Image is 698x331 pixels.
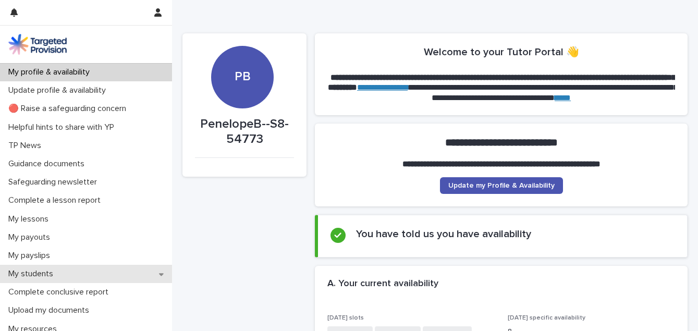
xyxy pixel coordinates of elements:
[4,159,93,169] p: Guidance documents
[4,195,109,205] p: Complete a lesson report
[440,177,563,194] a: Update my Profile & Availability
[4,141,50,151] p: TP News
[4,232,58,242] p: My payouts
[4,305,97,315] p: Upload my documents
[195,117,294,147] p: PenelopeB--S8-54773
[4,85,114,95] p: Update profile & availability
[8,34,67,55] img: M5nRWzHhSzIhMunXDL62
[4,122,123,132] p: Helpful hints to share with YP
[4,177,105,187] p: Safeguarding newsletter
[4,287,117,297] p: Complete conclusive report
[4,214,57,224] p: My lessons
[4,251,58,261] p: My payslips
[327,278,438,290] h2: A. Your current availability
[448,182,555,189] span: Update my Profile & Availability
[4,104,134,114] p: 🔴 Raise a safeguarding concern
[211,7,274,84] div: PB
[508,315,585,321] span: [DATE] specific availability
[424,46,579,58] h2: Welcome to your Tutor Portal 👋
[4,67,98,77] p: My profile & availability
[4,269,62,279] p: My students
[356,228,531,240] h2: You have told us you have availability
[327,315,364,321] span: [DATE] slots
